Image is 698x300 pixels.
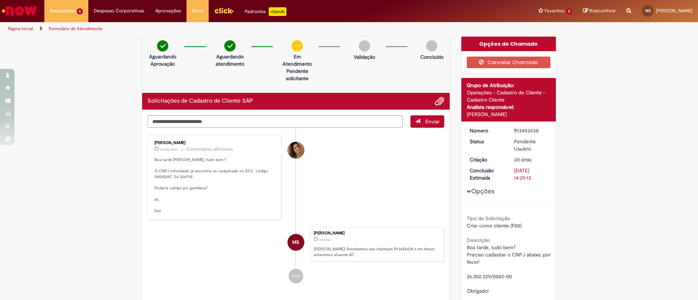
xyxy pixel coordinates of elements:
[280,67,315,82] p: Pendente solicitante
[319,238,331,242] time: 27/08/2025 13:29:09
[359,40,370,52] img: img-circle-grey.png
[461,37,556,51] div: Opções do Chamado
[314,246,440,258] p: [PERSON_NAME]! Recebemos seu chamado R13452438 e em breve estaremos atuando.
[155,7,181,15] span: Aprovações
[467,57,551,68] button: Cancelar Chamado
[514,138,548,152] div: Pendente Usuário
[467,237,490,243] b: Descrição
[292,40,303,52] img: circle-minus.png
[160,147,177,152] span: um dia atrás
[426,40,437,52] img: img-circle-grey.png
[148,115,403,128] textarea: Digite sua mensagem aqui...
[467,82,551,89] div: Grupo de Atribuição:
[467,111,551,118] div: [PERSON_NAME]
[145,53,180,67] p: Aguardando Aprovação
[514,156,531,163] span: 2d atrás
[514,156,548,163] div: 27/08/2025 13:29:09
[280,53,315,67] p: Em Atendimento
[314,231,440,235] div: [PERSON_NAME]
[467,222,522,229] span: Criar como cliente (F00)
[467,244,552,294] span: Boa tarde, tudo bem? Preciso cadastrar o CNPJ abaixo, por favor! 26.202.329/0002-00 Obrigado!
[354,53,375,61] p: Validação
[50,7,75,15] span: Requisições
[645,8,651,13] span: MS
[589,7,615,14] span: Rascunhos
[288,142,304,159] div: Emiliane Dias De Souza
[467,215,510,222] b: Tipo de Solicitação
[464,156,509,163] dt: Criação
[214,5,234,16] img: click_logo_yellow_360x200.png
[467,103,551,111] div: Analista responsável:
[435,96,444,106] button: Adicionar anexos
[192,7,203,15] span: More
[292,234,299,251] span: MS
[157,40,168,52] img: check-circle-green.png
[467,89,551,103] div: Operações - Cadastro de Cliente - Cadastro Cliente
[94,7,144,15] span: Despesas Corporativas
[464,127,509,134] dt: Número
[186,146,233,152] small: Comentários adicionais
[319,238,331,242] span: 2d atrás
[155,157,276,214] p: Boa tarde [PERSON_NAME], tudo bem ? O CNPJ informado já encontra-se cadastrado no ECC, código 500...
[288,234,304,251] div: Marcus Paulo Furtado Silva
[514,156,531,163] time: 27/08/2025 13:29:09
[148,128,444,291] ul: Histórico de tíquete
[1,4,38,18] img: ServiceNow
[545,7,565,15] span: Favoritos
[148,98,253,104] h2: Solicitações de Cadastro de Cliente SAP Histórico de tíquete
[410,115,444,128] button: Enviar
[425,118,440,125] span: Enviar
[224,40,236,52] img: check-circle-green.png
[514,167,548,181] div: [DATE] 14:29:13
[464,138,509,145] dt: Status
[566,8,572,15] span: 2
[464,167,509,181] dt: Conclusão Estimada
[245,7,286,16] div: Padroniza
[5,22,460,36] ul: Trilhas de página
[77,8,83,15] span: 6
[514,127,548,134] div: R13452438
[583,8,615,15] a: Rascunhos
[420,53,444,61] p: Concluído
[160,147,177,152] time: 27/08/2025 18:05:42
[155,141,276,145] div: [PERSON_NAME]
[148,227,444,262] li: Marcus Paulo Furtado Silva
[269,7,286,16] p: +GenAi
[8,26,33,32] a: Página inicial
[49,26,103,32] a: Formulário de Atendimento
[212,53,248,67] p: Aguardando atendimento
[656,8,693,14] span: [PERSON_NAME]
